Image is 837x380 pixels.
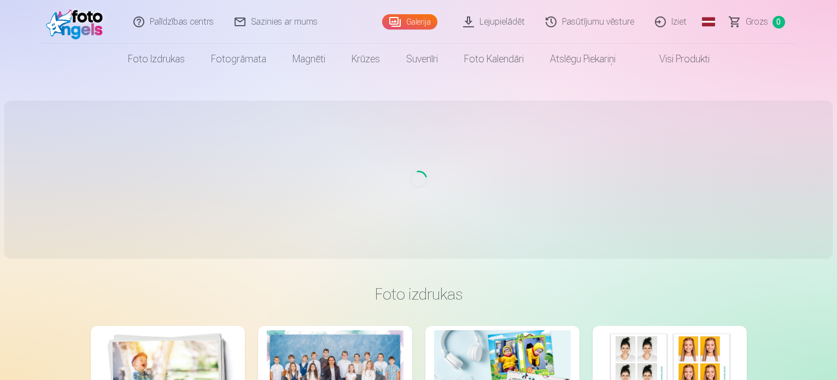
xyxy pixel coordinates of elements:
a: Galerija [382,14,437,30]
a: Foto izdrukas [115,44,198,74]
h3: Foto izdrukas [99,284,738,304]
span: Grozs [746,15,768,28]
a: Visi produkti [629,44,723,74]
span: 0 [772,16,785,28]
a: Suvenīri [393,44,451,74]
img: /fa1 [46,4,109,39]
a: Atslēgu piekariņi [537,44,629,74]
a: Fotogrāmata [198,44,279,74]
a: Magnēti [279,44,338,74]
a: Foto kalendāri [451,44,537,74]
a: Krūzes [338,44,393,74]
